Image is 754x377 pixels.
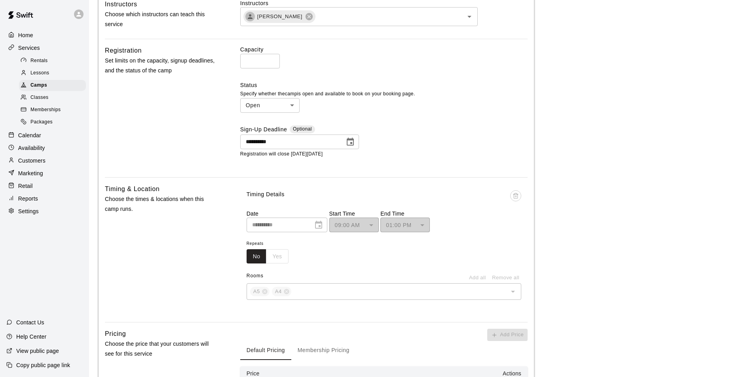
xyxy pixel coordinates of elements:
button: Membership Pricing [291,341,356,360]
a: Packages [19,116,89,129]
a: Rentals [19,55,89,67]
p: Contact Us [16,318,44,326]
span: Lessons [30,69,49,77]
div: Leo Seminati [245,12,255,21]
p: Choose the price that your customers will see for this service [105,339,215,359]
h6: Timing & Location [105,184,160,194]
a: Marketing [6,167,83,179]
p: View public page [16,347,59,355]
span: Classes [30,94,48,102]
p: Specify whether the camp is open and available to book on your booking page. [240,90,528,98]
div: Camps [19,80,86,91]
span: Camps [30,81,47,89]
label: Sign-Up Deadline [240,125,287,135]
button: Open [464,11,475,22]
a: Home [6,29,83,41]
span: This booking is in the past or it already has participants, please delete from the Calendar [510,190,521,210]
p: Timing Details [247,190,285,199]
p: Home [18,31,33,39]
a: Settings [6,205,83,217]
a: Reports [6,193,83,205]
p: Registration will close [DATE][DATE] [240,150,528,158]
p: Help Center [16,333,46,341]
p: Calendar [18,131,41,139]
a: Memberships [19,104,89,116]
a: Retail [6,180,83,192]
div: Lessons [19,68,86,79]
button: Choose date, selected date is Oct 9, 2025 [342,134,358,150]
div: Memberships [19,104,86,116]
a: Camps [19,80,89,92]
p: Reports [18,195,38,203]
span: Packages [30,118,53,126]
p: Set limits on the capacity, signup deadlines, and the status of the camp [105,56,215,76]
div: Classes [19,92,86,103]
a: Classes [19,92,89,104]
p: Choose the times & locations when this camp runs. [105,194,215,214]
p: Retail [18,182,33,190]
p: Start Time [329,210,379,218]
button: Default Pricing [240,341,291,360]
p: Marketing [18,169,43,177]
a: Lessons [19,67,89,79]
p: Date [247,210,327,218]
span: [PERSON_NAME] [253,13,307,21]
span: Memberships [30,106,61,114]
a: Services [6,42,83,54]
p: Availability [18,144,45,152]
div: Rentals [19,55,86,66]
p: Settings [18,207,39,215]
div: Packages [19,117,86,128]
span: Optional [293,126,312,132]
p: Copy public page link [16,361,70,369]
div: Open [240,98,300,113]
span: Repeats [247,239,295,249]
span: Rentals [30,57,48,65]
a: Availability [6,142,83,154]
button: No [247,249,267,264]
p: End Time [380,210,430,218]
h6: Pricing [105,329,126,339]
a: Calendar [6,129,83,141]
h6: Registration [105,45,142,56]
label: Capacity [240,45,528,53]
p: Customers [18,157,46,165]
a: Customers [6,155,83,167]
div: [PERSON_NAME] [243,10,315,23]
span: Rooms [247,273,264,278]
div: outlined button group [247,249,289,264]
p: Services [18,44,40,52]
p: Choose which instructors can teach this service [105,9,215,29]
label: Status [240,81,528,89]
